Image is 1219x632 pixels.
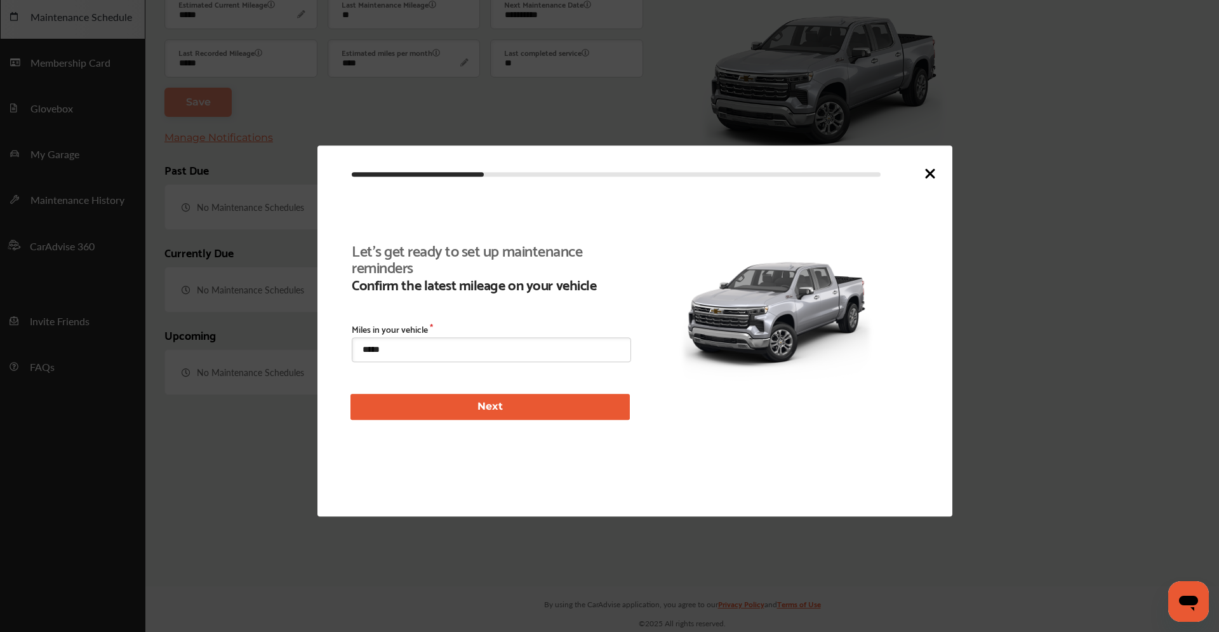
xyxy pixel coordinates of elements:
b: Confirm the latest mileage on your vehicle [352,276,623,293]
iframe: Button to launch messaging window [1168,581,1209,622]
img: 52390_st0640_046.png [677,238,876,387]
label: Miles in your vehicle [352,325,631,335]
button: Next [350,394,630,420]
b: Let's get ready to set up maintenance reminders [352,242,623,275]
